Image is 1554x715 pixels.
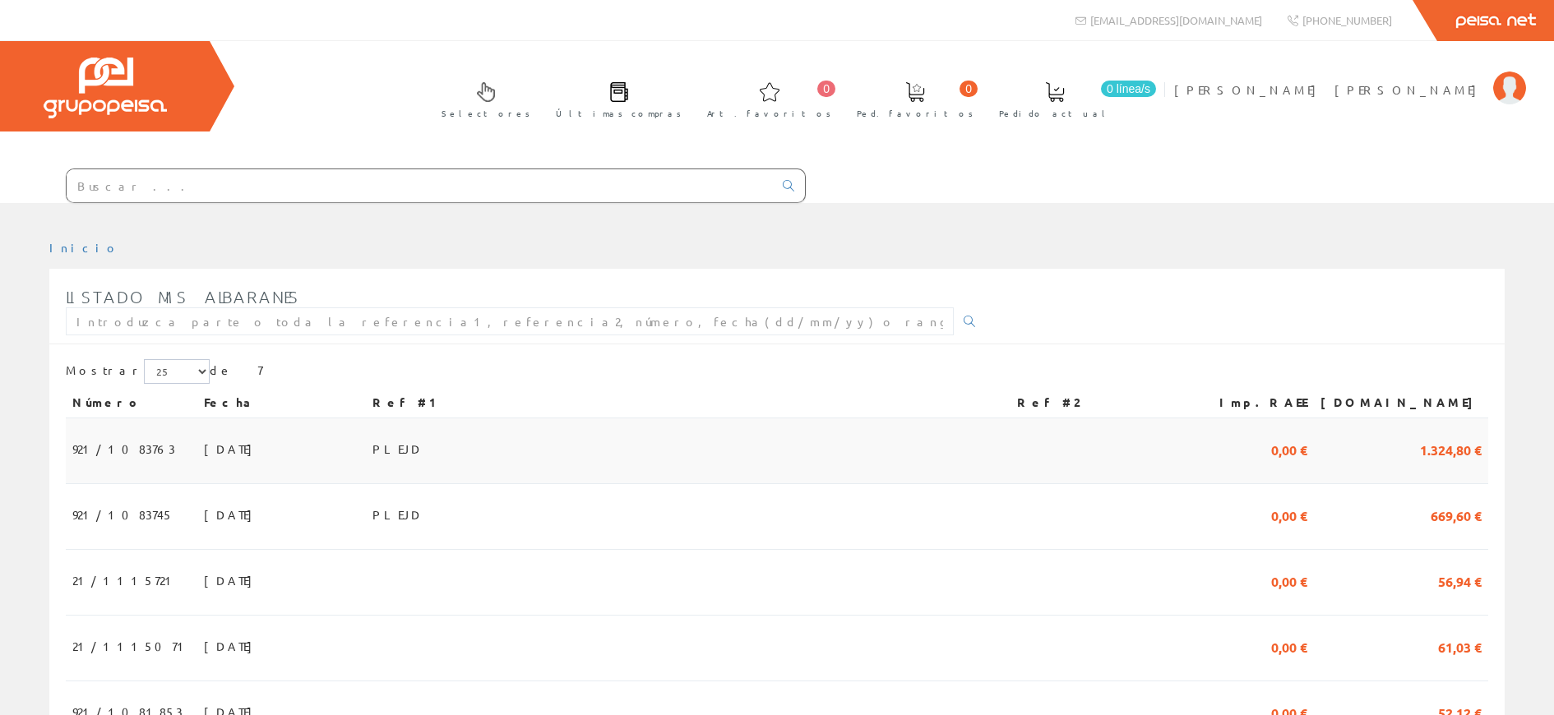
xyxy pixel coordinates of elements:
span: [EMAIL_ADDRESS][DOMAIN_NAME] [1090,13,1262,27]
div: de 7 [66,359,1488,388]
th: Imp.RAEE [1191,388,1314,417]
a: Selectores [425,68,539,128]
span: 0,00 € [1271,435,1307,463]
a: Últimas compras [539,68,690,128]
th: Fecha [197,388,366,417]
span: 21/1115071 [72,632,191,660]
span: 921/1083745 [72,501,173,528]
span: Listado mis albaranes [66,287,300,307]
select: Mostrar [144,359,210,384]
span: Pedido actual [999,105,1111,122]
span: 21/1115721 [72,566,178,594]
span: 0,00 € [1271,501,1307,528]
span: 921/1083763 [72,435,175,463]
th: Ref #1 [366,388,1011,417]
th: Ref #2 [1011,388,1191,417]
a: Inicio [49,240,119,255]
span: 0,00 € [1271,566,1307,594]
input: Introduzca parte o toda la referencia1, referencia2, número, fecha(dd/mm/yy) o rango de fechas(dd... [66,307,954,335]
span: [DATE] [204,632,261,660]
input: Buscar ... [67,169,773,202]
span: PLEJD [372,435,423,463]
span: 0 [960,81,978,97]
span: Ped. favoritos [857,105,974,122]
a: [PERSON_NAME] [PERSON_NAME] [1174,68,1526,84]
span: 0 línea/s [1101,81,1156,97]
span: [DATE] [204,566,261,594]
span: 61,03 € [1438,632,1482,660]
span: [PHONE_NUMBER] [1302,13,1392,27]
span: [PERSON_NAME] [PERSON_NAME] [1174,81,1485,98]
th: [DOMAIN_NAME] [1314,388,1488,417]
span: [DATE] [204,435,261,463]
span: PLEJD [372,501,423,528]
span: Art. favoritos [707,105,831,122]
label: Mostrar [66,359,210,384]
th: Número [66,388,197,417]
img: Grupo Peisa [44,58,167,118]
span: 0 [817,81,835,97]
span: 669,60 € [1431,501,1482,528]
span: 1.324,80 € [1420,435,1482,463]
span: Últimas compras [556,105,682,122]
span: [DATE] [204,501,261,528]
span: 0,00 € [1271,632,1307,660]
span: Selectores [442,105,530,122]
span: 56,94 € [1438,566,1482,594]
